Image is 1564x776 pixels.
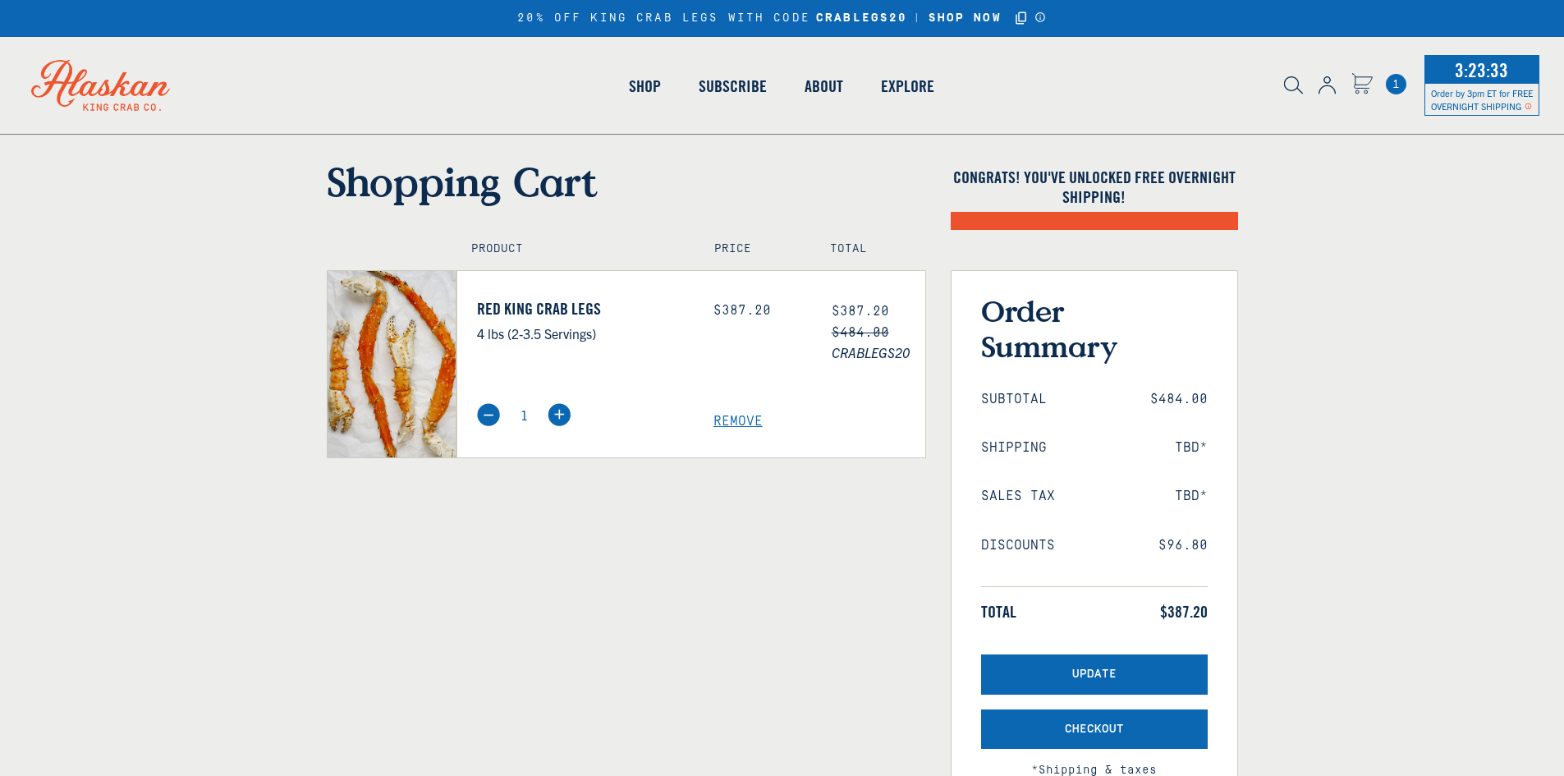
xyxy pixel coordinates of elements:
[1284,76,1303,94] img: search
[1160,602,1208,622] span: $387.20
[929,11,1002,25] strong: SHOP NOW
[786,39,862,133] a: About
[981,538,1055,553] span: Discounts
[8,37,193,134] img: Alaskan King Crab Co. logo
[517,9,1046,28] div: 20% OFF KING CRAB LEGS WITH CODE |
[713,303,807,319] div: $387.20
[714,242,795,256] h4: Price
[951,168,1238,207] h4: Congrats! You've unlocked FREE OVERNIGHT SHIPPING!
[1072,668,1117,682] span: Update
[923,11,1007,25] a: SHOP NOW
[1034,11,1047,23] a: Announcement Bar Modal
[816,11,907,25] strong: CRABLEGS20
[981,489,1055,504] span: Sales Tax
[1386,74,1406,94] a: Cart
[1431,87,1533,112] span: Order by 3pm ET for FREE OVERNIGHT SHIPPING
[981,709,1208,750] button: Checkout
[832,325,889,340] s: $484.00
[328,271,456,457] img: Red King Crab Legs - 4 lbs (2-3.5 Servings)
[1065,723,1124,737] span: Checkout
[1150,392,1208,407] span: $484.00
[1386,74,1406,94] span: 1
[548,403,571,426] img: plus
[680,39,786,133] a: Subscribe
[327,158,926,205] h1: Shopping Cart
[610,39,680,133] a: Shop
[981,392,1047,407] span: Subtotal
[1351,73,1373,97] a: Cart
[477,323,689,344] p: 4 lbs (2-3.5 Servings)
[477,403,500,426] img: minus
[1319,76,1336,94] img: account
[471,242,679,256] h4: Product
[1158,538,1208,553] span: $96.80
[981,602,1016,622] span: Total
[830,242,910,256] h4: Total
[981,440,1047,456] span: Shipping
[981,293,1208,364] h3: Order Summary
[477,299,689,319] a: Red King Crab Legs
[832,304,889,319] span: $387.20
[862,39,953,133] a: Explore
[1451,53,1512,86] span: 3:23:33
[832,342,925,363] span: CRABLEGS20
[713,414,925,429] a: Remove
[981,654,1208,695] button: Update
[1525,100,1532,112] span: Shipping Notice Icon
